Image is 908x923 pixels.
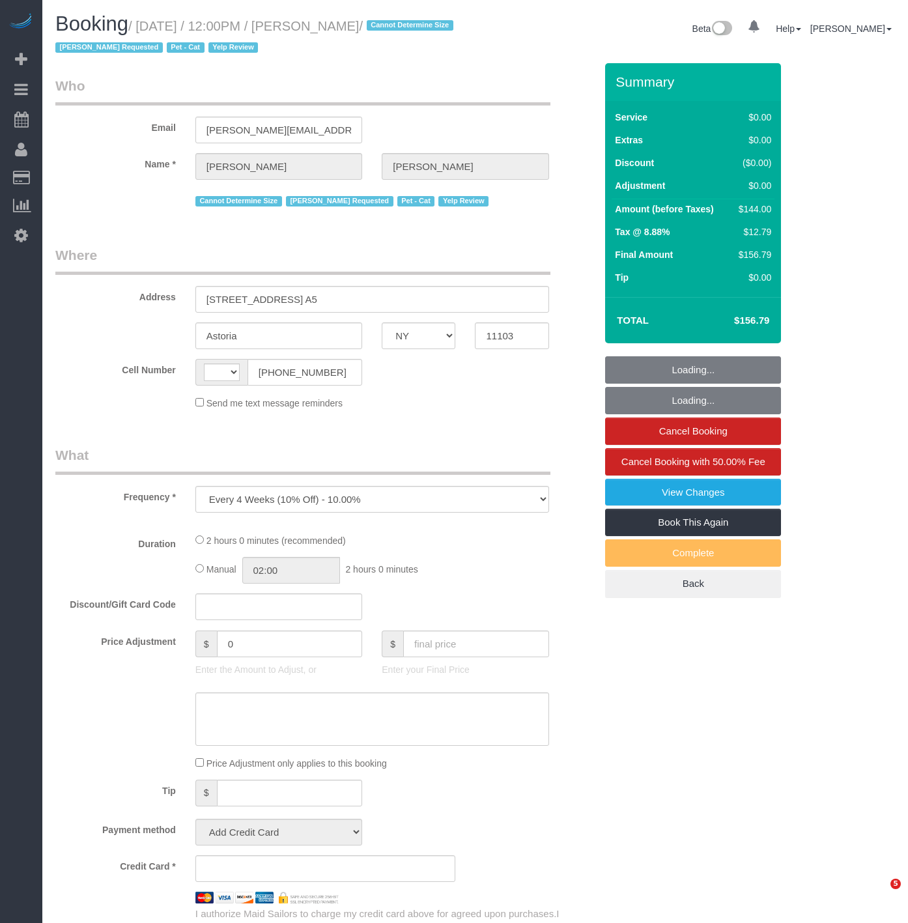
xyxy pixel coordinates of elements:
span: Cannot Determine Size [367,20,453,31]
span: Price Adjustment only applies to this booking [206,758,387,769]
span: Cannot Determine Size [195,196,282,206]
label: Credit Card * [46,855,186,873]
label: Tip [46,780,186,797]
a: Back [605,570,781,597]
span: Cancel Booking with 50.00% Fee [621,456,765,467]
img: Automaid Logo [8,13,34,31]
input: Email [195,117,362,143]
legend: What [55,446,550,475]
label: Price Adjustment [46,631,186,648]
span: Yelp Review [438,196,489,206]
span: Pet - Cat [397,196,435,206]
span: Yelp Review [208,42,259,53]
h3: Summary [616,74,774,89]
span: $ [195,631,217,657]
label: Discount [615,156,654,169]
label: Email [46,117,186,134]
label: Cell Number [46,359,186,376]
div: $0.00 [733,134,771,147]
a: Cancel Booking with 50.00% Fee [605,448,781,476]
span: 5 [890,879,901,889]
span: [PERSON_NAME] Requested [55,42,163,53]
label: Name * [46,153,186,171]
input: Last Name [382,153,548,180]
input: Cell Number [248,359,362,386]
label: Duration [46,533,186,550]
label: Payment method [46,819,186,836]
label: Discount/Gift Card Code [46,593,186,611]
span: 2 hours 0 minutes (recommended) [206,535,346,546]
img: New interface [711,21,732,38]
label: Final Amount [615,248,673,261]
span: Send me text message reminders [206,398,343,408]
input: final price [403,631,549,657]
span: $ [195,780,217,806]
label: Adjustment [615,179,665,192]
label: Service [615,111,647,124]
a: Book This Again [605,509,781,536]
legend: Who [55,76,550,106]
label: Tip [615,271,629,284]
a: View Changes [605,479,781,506]
span: Booking [55,12,128,35]
div: $0.00 [733,271,771,284]
a: [PERSON_NAME] [810,23,892,34]
span: Manual [206,564,236,575]
span: Pet - Cat [167,42,205,53]
label: Amount (before Taxes) [615,203,713,216]
input: First Name [195,153,362,180]
a: Help [776,23,801,34]
a: Cancel Booking [605,418,781,445]
iframe: Intercom live chat [864,879,895,910]
span: [PERSON_NAME] Requested [286,196,393,206]
label: Tax @ 8.88% [615,225,670,238]
input: Zip Code [475,322,548,349]
img: credit cards [186,892,349,903]
div: ($0.00) [733,156,771,169]
h4: $156.79 [695,315,769,326]
div: $0.00 [733,111,771,124]
label: Frequency * [46,486,186,504]
span: 2 hours 0 minutes [345,564,418,575]
p: Enter the Amount to Adjust, or [195,663,362,676]
div: $12.79 [733,225,771,238]
label: Address [46,286,186,304]
iframe: Secure card payment input frame [206,862,445,874]
div: $0.00 [733,179,771,192]
legend: Where [55,246,550,275]
span: $ [382,631,403,657]
div: $144.00 [733,203,771,216]
div: $156.79 [733,248,771,261]
label: Extras [615,134,643,147]
p: Enter your Final Price [382,663,548,676]
small: / [DATE] / 12:00PM / [PERSON_NAME] [55,19,457,55]
strong: Total [617,315,649,326]
input: City [195,322,362,349]
a: Beta [692,23,733,34]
